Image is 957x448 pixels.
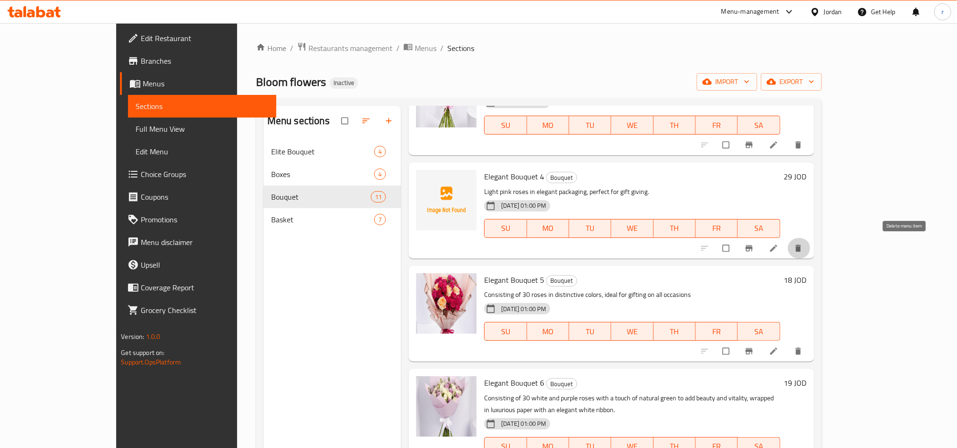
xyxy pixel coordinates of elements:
[615,221,649,235] span: WE
[547,379,577,389] span: Bouquet
[290,42,293,54] li: /
[378,110,401,131] button: Add section
[120,50,276,72] a: Branches
[527,116,569,135] button: MO
[375,147,385,156] span: 4
[136,123,268,135] span: Full Menu View
[497,201,550,210] span: [DATE] 01:00 PM
[547,275,577,286] span: Bouquet
[488,221,523,235] span: SU
[128,118,276,140] a: Full Menu View
[573,118,607,132] span: TU
[121,330,144,343] span: Version:
[488,118,523,132] span: SU
[416,273,477,334] img: Elegant Bouquet 5
[784,273,807,287] h6: 18 JOD
[256,71,326,93] span: Bloom flowers
[700,221,734,235] span: FR
[721,6,779,17] div: Menu-management
[611,322,653,341] button: WE
[717,136,737,154] span: Select to update
[141,55,268,67] span: Branches
[264,208,401,231] div: Basket7
[569,219,611,238] button: TU
[128,95,276,118] a: Sections
[264,136,401,235] nav: Menu sections
[569,116,611,135] button: TU
[143,78,268,89] span: Menus
[271,146,374,157] div: Elite Bouquet
[120,276,276,299] a: Coverage Report
[256,42,822,54] nav: breadcrumb
[738,219,780,238] button: SA
[615,118,649,132] span: WE
[484,392,780,416] p: Consisting of 30 white and purple roses with a touch of natural green to add beauty and vitality,...
[717,342,737,360] span: Select to update
[271,214,374,225] span: Basket
[120,186,276,208] a: Coupons
[696,322,738,341] button: FR
[769,244,780,253] a: Edit menu item
[440,42,444,54] li: /
[415,42,436,54] span: Menus
[330,77,358,89] div: Inactive
[128,140,276,163] a: Edit Menu
[484,273,544,287] span: Elegant Bouquet 5
[654,322,696,341] button: TH
[447,42,474,54] span: Sections
[403,42,436,54] a: Menus
[546,378,577,389] div: Bouquet
[356,110,378,131] span: Sort sections
[696,219,738,238] button: FR
[658,118,692,132] span: TH
[271,191,371,203] span: Bouquet
[615,325,649,338] span: WE
[546,275,577,287] div: Bouquet
[573,221,607,235] span: TU
[531,118,565,132] span: MO
[120,208,276,231] a: Promotions
[696,116,738,135] button: FR
[136,101,268,112] span: Sections
[141,214,268,225] span: Promotions
[375,170,385,179] span: 4
[941,7,944,17] span: r
[573,325,607,338] span: TU
[742,325,776,338] span: SA
[788,135,811,155] button: delete
[120,72,276,95] a: Menus
[569,322,611,341] button: TU
[761,73,822,91] button: export
[611,219,653,238] button: WE
[742,221,776,235] span: SA
[824,7,842,17] div: Jordan
[120,231,276,254] a: Menu disclaimer
[120,299,276,321] a: Grocery Checklist
[742,118,776,132] span: SA
[120,254,276,276] a: Upsell
[739,341,761,362] button: Branch-specific-item
[374,146,386,157] div: items
[264,140,401,163] div: Elite Bouquet4
[738,322,780,341] button: SA
[784,376,807,389] h6: 19 JOD
[546,172,577,183] div: Bouquet
[141,259,268,270] span: Upsell
[297,42,393,54] a: Restaurants management
[416,376,477,437] img: Elegant Bouquet 6
[330,79,358,87] span: Inactive
[611,116,653,135] button: WE
[484,186,780,198] p: Light pink roses in elegant packaging, perfect for gift giving.
[271,169,374,180] span: Boxes
[700,325,734,338] span: FR
[264,186,401,208] div: Bouquet11
[531,325,565,338] span: MO
[371,191,386,203] div: items
[717,239,737,257] span: Select to update
[308,42,393,54] span: Restaurants management
[484,219,527,238] button: SU
[739,135,761,155] button: Branch-specific-item
[654,219,696,238] button: TH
